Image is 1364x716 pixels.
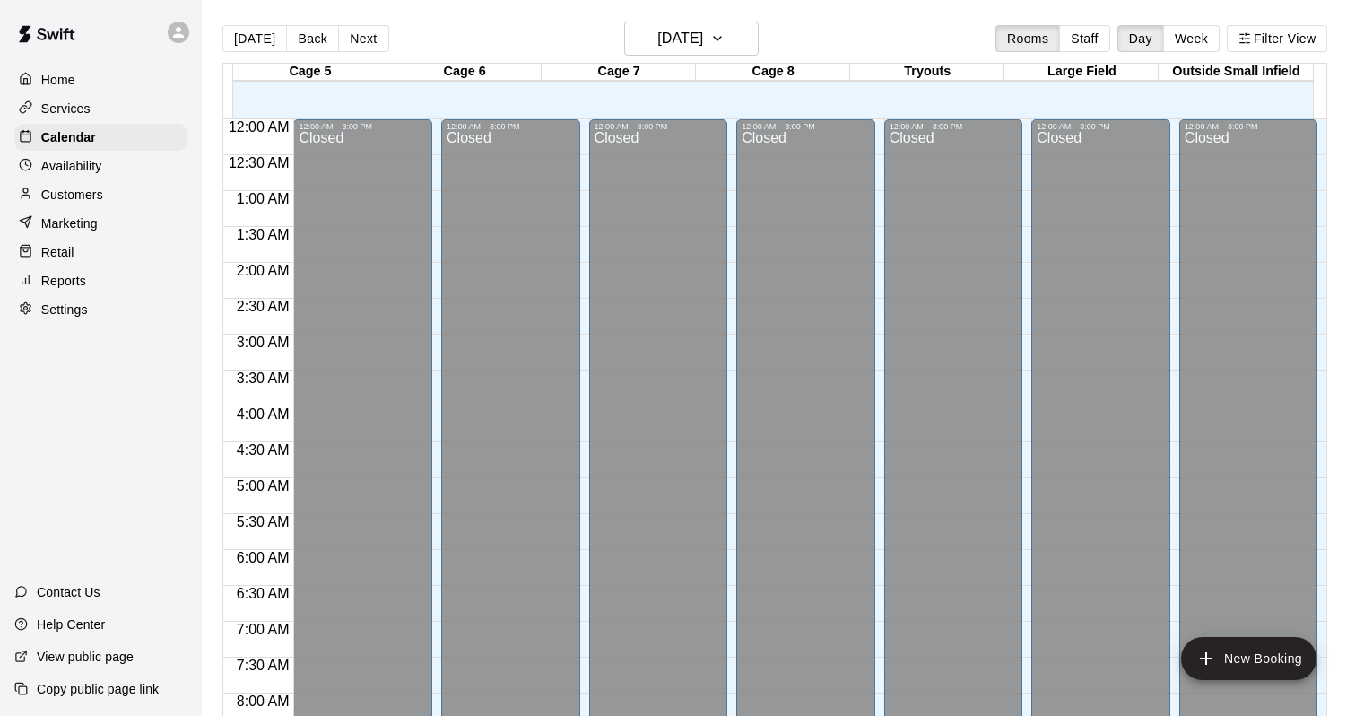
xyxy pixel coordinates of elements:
div: 12:00 AM – 3:00 PM [890,122,1018,131]
button: Back [286,25,339,52]
div: Cage 7 [542,64,696,81]
a: Calendar [14,124,187,151]
button: [DATE] [222,25,287,52]
span: 12:00 AM [224,119,294,135]
div: Large Field [1004,64,1159,81]
div: Cage 5 [233,64,387,81]
div: Cage 8 [696,64,850,81]
span: 8:00 AM [232,694,294,709]
span: 6:00 AM [232,550,294,565]
span: 7:00 AM [232,622,294,637]
div: Outside Small Infield [1159,64,1313,81]
div: Cage 6 [387,64,542,81]
p: Settings [41,301,88,319]
button: Filter View [1227,25,1327,52]
span: 12:30 AM [224,155,294,170]
p: Help Center [37,616,105,633]
span: 1:00 AM [232,191,294,206]
a: Marketing [14,210,187,237]
div: 12:00 AM – 3:00 PM [1185,122,1313,131]
span: 2:00 AM [232,263,294,278]
p: Reports [41,272,86,290]
span: 4:30 AM [232,442,294,458]
div: 12:00 AM – 3:00 PM [742,122,870,131]
a: Home [14,66,187,93]
button: Next [338,25,388,52]
a: Settings [14,296,187,323]
p: Contact Us [37,583,100,601]
p: Customers [41,186,103,204]
div: 12:00 AM – 3:00 PM [595,122,723,131]
p: View public page [37,648,134,666]
a: Services [14,95,187,122]
p: Home [41,71,75,89]
span: 2:30 AM [232,299,294,314]
p: Availability [41,157,102,175]
button: Rooms [995,25,1060,52]
button: add [1181,637,1316,680]
p: Marketing [41,214,98,232]
div: 12:00 AM – 3:00 PM [1037,122,1165,131]
button: [DATE] [624,22,759,56]
button: Week [1163,25,1220,52]
a: Retail [14,239,187,266]
span: 6:30 AM [232,586,294,601]
p: Copy public page link [37,680,159,698]
a: Reports [14,267,187,294]
span: 4:00 AM [232,406,294,422]
span: 3:30 AM [232,371,294,386]
button: Day [1117,25,1164,52]
div: 12:00 AM – 3:00 PM [299,122,427,131]
span: 3:00 AM [232,335,294,350]
p: Retail [41,243,74,261]
h6: [DATE] [657,26,703,51]
div: Tryouts [850,64,1004,81]
a: Availability [14,153,187,179]
span: 5:30 AM [232,514,294,529]
div: 12:00 AM – 3:00 PM [447,122,575,131]
span: 1:30 AM [232,227,294,242]
span: 7:30 AM [232,658,294,673]
p: Calendar [41,128,96,146]
a: Customers [14,181,187,208]
p: Services [41,100,91,118]
span: 5:00 AM [232,478,294,493]
button: Staff [1059,25,1110,52]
